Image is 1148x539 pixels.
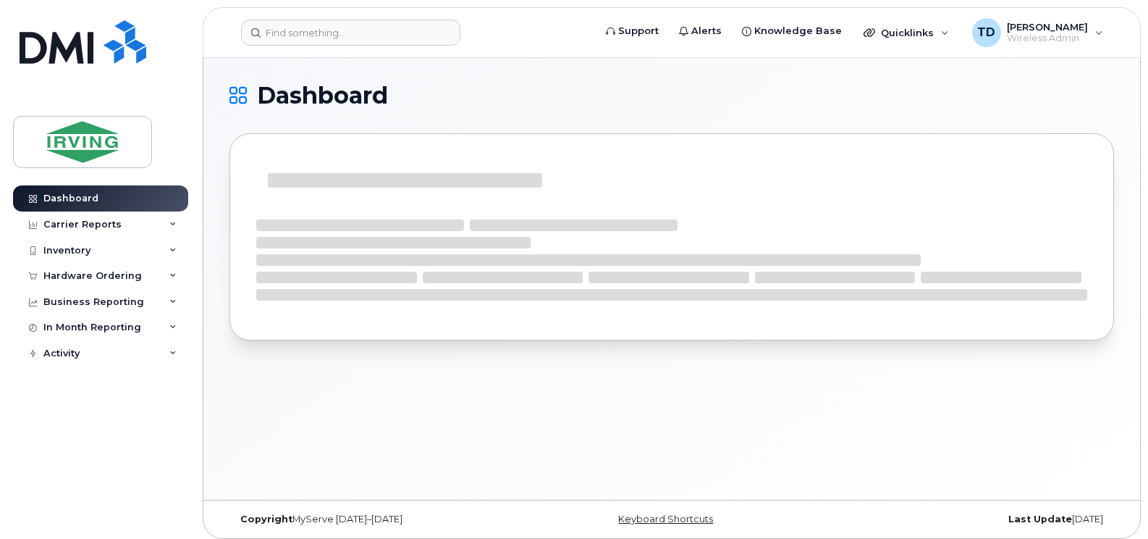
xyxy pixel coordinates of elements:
span: Dashboard [257,85,388,106]
a: Keyboard Shortcuts [618,514,713,525]
strong: Last Update [1008,514,1072,525]
div: [DATE] [819,514,1114,525]
div: MyServe [DATE]–[DATE] [229,514,524,525]
strong: Copyright [240,514,292,525]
